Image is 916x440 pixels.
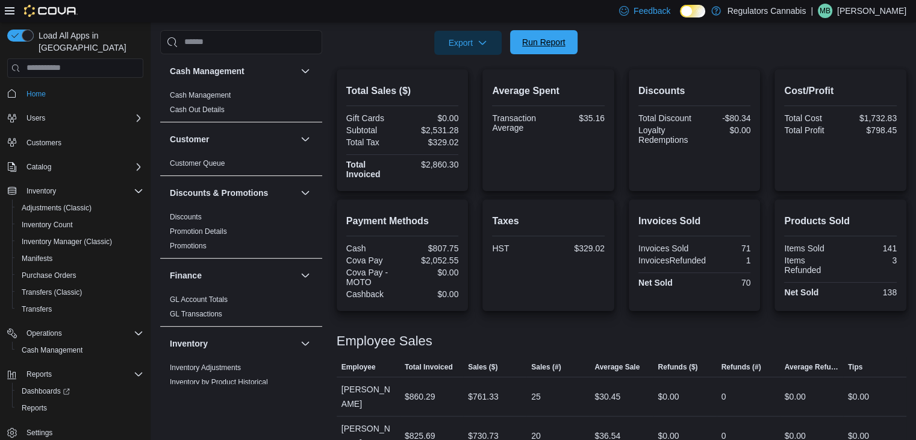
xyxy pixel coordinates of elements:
[22,345,83,355] span: Cash Management
[170,269,202,281] h3: Finance
[531,362,561,372] span: Sales (#)
[26,428,52,438] span: Settings
[346,214,459,228] h2: Payment Methods
[843,113,897,123] div: $1,732.83
[818,4,832,18] div: Mike Biron
[17,201,143,215] span: Adjustments (Classic)
[26,369,52,379] span: Reports
[551,244,605,253] div: $329.02
[658,389,679,404] div: $0.00
[22,326,143,341] span: Operations
[784,113,838,123] div: Total Cost
[22,403,47,413] span: Reports
[341,362,376,372] span: Employee
[17,285,143,300] span: Transfers (Classic)
[697,113,750,123] div: -$80.34
[26,162,51,172] span: Catalog
[17,302,143,316] span: Transfers
[441,31,494,55] span: Export
[848,389,869,404] div: $0.00
[22,386,70,396] span: Dashboards
[170,187,296,199] button: Discounts & Promotions
[22,160,56,174] button: Catalog
[346,160,381,179] strong: Total Invoiced
[697,278,750,288] div: 70
[784,256,838,275] div: Items Refunded
[434,31,502,55] button: Export
[298,268,313,283] button: Finance
[12,342,148,359] button: Cash Management
[346,244,400,253] div: Cash
[2,183,148,200] button: Inventory
[22,111,143,125] span: Users
[22,271,76,280] span: Purchase Orders
[170,65,245,77] h3: Cash Management
[12,267,148,284] button: Purchase Orders
[170,212,202,222] span: Discounts
[170,363,241,372] span: Inventory Adjustments
[405,389,435,404] div: $860.29
[405,113,458,123] div: $0.00
[22,304,52,314] span: Transfers
[12,301,148,318] button: Transfers
[22,326,67,341] button: Operations
[17,401,52,415] a: Reports
[531,389,541,404] div: 25
[346,268,400,287] div: Cova Pay - MOTO
[2,110,148,127] button: Users
[638,84,751,98] h2: Discounts
[337,377,400,416] div: [PERSON_NAME]
[170,295,228,304] a: GL Account Totals
[711,256,750,265] div: 1
[785,389,806,404] div: $0.00
[638,278,673,288] strong: Net Sold
[551,113,605,123] div: $35.16
[22,203,92,213] span: Adjustments (Classic)
[2,134,148,151] button: Customers
[170,65,296,77] button: Cash Management
[170,378,268,386] a: Inventory by Product Historical
[22,220,73,230] span: Inventory Count
[346,125,400,135] div: Subtotal
[170,133,296,145] button: Customer
[784,288,818,297] strong: Net Sold
[346,289,400,299] div: Cashback
[843,244,897,253] div: 141
[160,156,322,175] div: Customer
[170,242,207,250] a: Promotions
[17,384,143,398] span: Dashboards
[594,362,640,372] span: Average Sale
[680,5,705,17] input: Dark Mode
[170,213,202,221] a: Discounts
[12,383,148,400] a: Dashboards
[405,268,458,277] div: $0.00
[2,159,148,175] button: Catalog
[638,125,692,145] div: Loyalty Redemptions
[160,210,322,258] div: Discounts & Promotions
[170,105,225,115] span: Cash Out Details
[727,4,806,18] p: Regulators Cannabis
[638,113,692,123] div: Total Discount
[346,137,400,147] div: Total Tax
[22,111,50,125] button: Users
[721,362,761,372] span: Refunds (#)
[634,5,670,17] span: Feedback
[17,251,143,266] span: Manifests
[170,227,227,236] a: Promotion Details
[22,237,112,247] span: Inventory Manager (Classic)
[17,218,143,232] span: Inventory Count
[22,426,57,440] a: Settings
[26,89,46,99] span: Home
[843,288,897,297] div: 138
[848,362,862,372] span: Tips
[17,251,57,266] a: Manifests
[12,400,148,416] button: Reports
[22,254,52,263] span: Manifests
[2,85,148,102] button: Home
[697,125,750,135] div: $0.00
[837,4,906,18] p: [PERSON_NAME]
[170,377,268,387] span: Inventory by Product Historical
[17,401,143,415] span: Reports
[820,4,830,18] span: MB
[298,132,313,146] button: Customer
